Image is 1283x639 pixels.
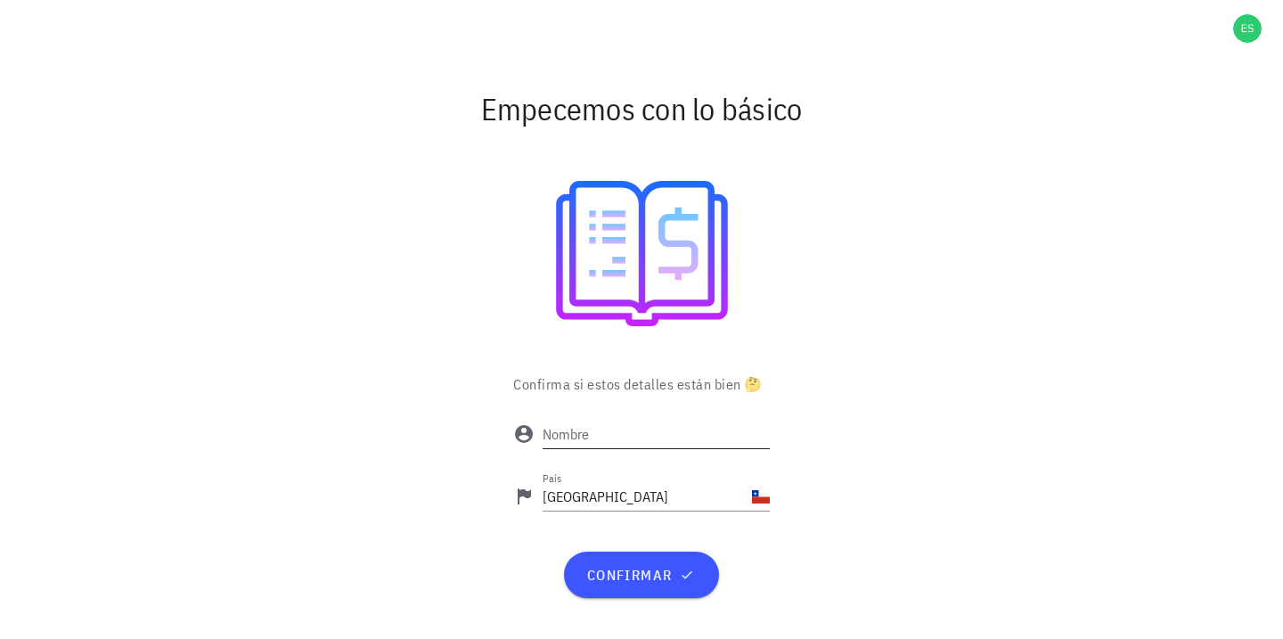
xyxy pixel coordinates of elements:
[564,552,718,598] button: confirmar
[1233,14,1262,43] div: avatar
[585,566,697,584] span: confirmar
[543,471,561,485] label: País
[513,373,770,395] p: Confirma si estos detalles están bien 🤔
[114,80,1170,137] div: Empecemos con lo básico
[752,487,770,505] div: CL-icon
